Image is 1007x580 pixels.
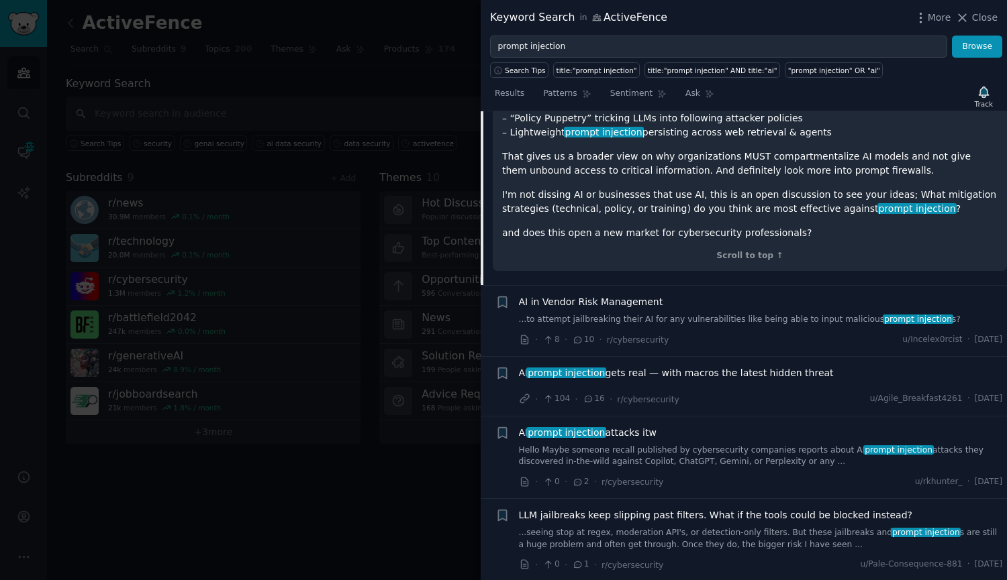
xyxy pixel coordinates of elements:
[915,476,963,488] span: u/rkhunter_
[542,476,559,488] span: 0
[535,392,538,406] span: ·
[970,82,998,111] button: Track
[891,528,961,537] span: prompt injection
[572,334,594,346] span: 10
[685,88,700,100] span: Ask
[490,36,947,58] input: Try a keyword related to your business
[602,477,663,487] span: r/cybersecurity
[583,393,605,405] span: 16
[495,88,524,100] span: Results
[606,83,671,111] a: Sentiment
[967,559,970,571] span: ·
[553,62,640,78] a: title:"prompt injection"
[502,226,998,240] p: and does this open a new market for cybersecurity professionals?
[610,88,653,100] span: Sentiment
[535,475,538,489] span: ·
[502,250,998,262] div: Scroll to top ↑
[505,66,546,75] span: Search Tips
[607,335,669,345] span: r/cybersecurity
[543,88,577,100] span: Patterns
[519,527,1003,550] a: ...seeing stop at regex, moderation API's, or detection-only filters. But these jailbreaks andpro...
[526,367,606,378] span: prompt injection
[572,559,589,571] span: 1
[526,427,606,438] span: prompt injection
[955,11,998,25] button: Close
[538,83,595,111] a: Patterns
[542,334,559,346] span: 8
[594,558,597,572] span: ·
[490,62,548,78] button: Search Tips
[928,11,951,25] span: More
[648,66,777,75] div: title:"prompt injection" AND title:"ai"
[519,366,834,380] span: AI gets real — with macros the latest hidden threat
[975,334,1002,346] span: [DATE]
[502,188,998,216] p: I'm not dissing AI or businesses that use AI, this is an open discussion to see your ideas; What ...
[967,476,970,488] span: ·
[564,127,644,137] span: prompt injection
[490,83,529,111] a: Results
[967,393,970,405] span: ·
[975,393,1002,405] span: [DATE]
[575,392,577,406] span: ·
[579,12,587,24] span: in
[519,426,657,440] span: AI attacks itw
[975,476,1002,488] span: [DATE]
[914,11,951,25] button: More
[542,393,570,405] span: 104
[870,393,963,405] span: u/Agile_Breakfast4261
[572,476,589,488] span: 2
[535,558,538,572] span: ·
[883,314,953,324] span: prompt injection
[644,62,780,78] a: title:"prompt injection" AND title:"ai"
[519,445,1003,468] a: Hello Maybe someone recall published by cybersecurity companies reports about AIprompt injectiona...
[519,366,834,380] a: AIprompt injectiongets real — with macros the latest hidden threat
[519,295,663,309] a: AI in Vendor Risk Management
[519,508,912,522] a: LLM jailbreaks keep slipping past filters. What if the tools could be blocked instead?
[535,333,538,347] span: ·
[967,334,970,346] span: ·
[557,66,637,75] div: title:"prompt injection"
[594,475,597,489] span: ·
[599,333,602,347] span: ·
[565,558,567,572] span: ·
[519,314,1003,326] a: ...to attempt jailbreaking their AI for any vulnerabilities like being able to input maliciouspro...
[519,426,657,440] a: AIprompt injectionattacks itw
[565,475,567,489] span: ·
[902,334,962,346] span: u/Incelex0rcist
[602,561,663,570] span: r/cybersecurity
[490,9,667,26] div: Keyword Search ActiveFence
[860,559,962,571] span: u/Pale-Consequence-881
[610,392,612,406] span: ·
[617,395,679,404] span: r/cybersecurity
[975,559,1002,571] span: [DATE]
[952,36,1002,58] button: Browse
[788,66,880,75] div: "prompt injection" OR "ai"
[975,99,993,109] div: Track
[565,333,567,347] span: ·
[972,11,998,25] span: Close
[863,445,933,455] span: prompt injection
[502,150,998,178] p: That gives us a broader view on why organizations MUST compartmentalize AI models and not give th...
[542,559,559,571] span: 0
[681,83,719,111] a: Ask
[785,62,883,78] a: "prompt injection" OR "ai"
[877,203,957,214] span: prompt injection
